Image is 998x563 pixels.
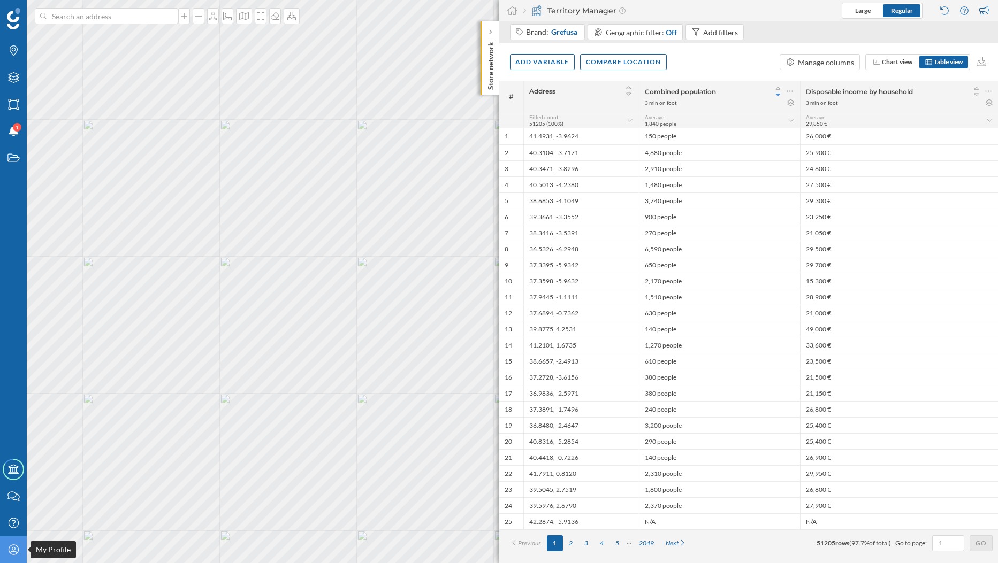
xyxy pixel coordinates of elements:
[639,401,800,417] div: 240 people
[639,128,800,144] div: 150 people
[505,132,508,141] div: 1
[505,213,508,221] div: 6
[505,165,508,173] div: 3
[505,518,512,526] div: 25
[798,57,854,68] div: Manage columns
[639,497,800,513] div: 2,370 people
[639,369,800,385] div: 380 people
[855,6,871,14] span: Large
[523,5,626,16] div: Territory Manager
[505,421,512,430] div: 19
[645,88,716,96] span: Combined population
[639,192,800,209] div: 3,740 people
[505,149,508,157] div: 2
[606,28,664,37] span: Geographic filter:
[523,417,639,433] div: 36.8480, -2.4647
[639,337,800,353] div: 1,270 people
[806,114,825,120] span: Average
[523,209,639,225] div: 39.3661, -3.3552
[31,541,76,558] div: My Profile
[523,433,639,449] div: 40.8316, -5.2854
[505,325,512,334] div: 13
[523,144,639,160] div: 40.3104, -3.7171
[523,353,639,369] div: 38.6657, -2.4913
[7,8,20,29] img: Geoblink Logo
[16,122,19,133] span: 1
[666,27,677,38] div: Off
[523,401,639,417] div: 37.3891, -1.7496
[505,437,512,446] div: 20
[505,453,512,462] div: 21
[523,385,639,401] div: 36.9836, -2.5971
[505,293,512,302] div: 11
[835,539,849,547] span: rows
[551,27,577,37] span: Grefusa
[505,181,508,189] div: 4
[806,120,827,127] span: 29,850 €
[523,160,639,176] div: 40.3471, -3.8296
[891,6,913,14] span: Regular
[639,176,800,192] div: 1,480 people
[645,120,676,127] span: 1,840 people
[639,353,800,369] div: 610 people
[505,502,512,510] div: 24
[639,465,800,481] div: 2,310 people
[851,539,869,547] span: 97.7%
[505,485,512,494] div: 23
[523,305,639,321] div: 37.6894, -0.7362
[639,449,800,465] div: 140 people
[639,241,800,257] div: 6,590 people
[639,225,800,241] div: 270 people
[639,481,800,497] div: 1,800 people
[523,225,639,241] div: 38.3416, -3.5391
[505,309,512,318] div: 12
[935,538,961,549] input: 1
[523,497,639,513] div: 39.5976, 2.6790
[526,27,579,37] div: Brand:
[505,341,512,350] div: 14
[529,87,555,95] span: Address
[523,321,639,337] div: 39.8775, 4.2531
[523,369,639,385] div: 37.2728, -3.6156
[523,465,639,481] div: 41.7911, 0.8120
[639,305,800,321] div: 630 people
[639,321,800,337] div: 140 people
[505,92,518,102] span: #
[523,481,639,497] div: 39.5045, 2.7519
[529,114,559,120] span: Filled count
[895,538,927,548] span: Go to page:
[639,257,800,273] div: 650 people
[505,261,508,269] div: 9
[639,160,800,176] div: 2,910 people
[817,539,835,547] span: 51205
[505,277,512,286] div: 10
[806,88,913,96] span: Disposable income by household
[639,289,800,305] div: 1,510 people
[639,209,800,225] div: 900 people
[523,289,639,305] div: 37.9445, -1.1111
[523,449,639,465] div: 40.4418, -0.7226
[505,229,508,237] div: 7
[934,58,963,66] span: Table view
[531,5,542,16] img: territory-manager.svg
[645,99,677,106] div: 3 min on foot
[523,192,639,209] div: 38.6853, -4.1049
[639,273,800,289] div: 2,170 people
[523,273,639,289] div: 37.3598, -5.9632
[505,373,512,382] div: 16
[505,389,512,398] div: 17
[485,37,496,90] p: Store network
[882,58,912,66] span: Chart view
[639,513,800,529] div: N/A
[639,417,800,433] div: 3,200 people
[505,245,508,253] div: 8
[523,176,639,192] div: 40.5013, -4.2380
[523,513,639,529] div: 42.2874, -5.9136
[529,120,563,127] span: 51205 (100%)
[21,7,60,17] span: Support
[505,357,512,366] div: 15
[639,385,800,401] div: 380 people
[523,257,639,273] div: 37.3395, -5.9342
[505,405,512,414] div: 18
[639,144,800,160] div: 4,680 people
